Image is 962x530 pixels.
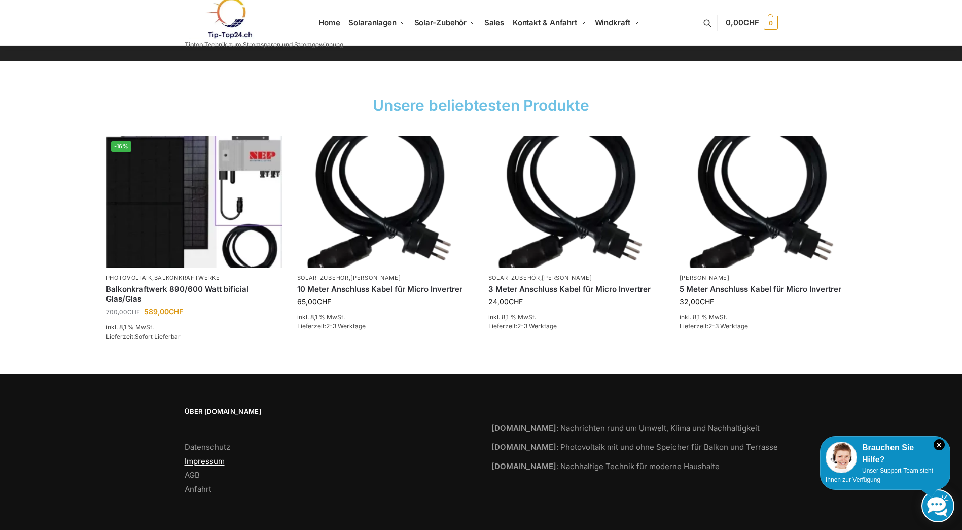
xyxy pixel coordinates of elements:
[488,297,523,306] bdi: 24,00
[764,16,778,30] span: 0
[297,313,473,322] p: inkl. 8,1 % MwSt.
[509,297,523,306] span: CHF
[154,274,220,281] a: Balkonkraftwerke
[517,322,557,330] span: 2-3 Werktage
[826,442,857,473] img: Customer service
[488,313,664,322] p: inkl. 8,1 % MwSt.
[491,442,556,452] strong: [DOMAIN_NAME]
[680,136,856,268] a: Anschlusskabel-3meter
[297,284,473,294] a: 10 Meter Anschluss Kabel für Micro Invertrer
[350,274,401,281] a: [PERSON_NAME]
[680,322,748,330] span: Lieferzeit:
[488,284,664,294] a: 3 Meter Anschluss Kabel für Micro Invertrer
[680,284,856,294] a: 5 Meter Anschluss Kabel für Micro Invertrer
[297,274,349,281] a: Solar-Zubehör
[680,274,730,281] a: [PERSON_NAME]
[542,274,592,281] a: [PERSON_NAME]
[106,333,181,340] span: Lieferzeit:
[297,297,331,306] bdi: 65,00
[680,136,856,268] img: Home 16
[185,407,471,417] span: Über [DOMAIN_NAME]
[488,322,557,330] span: Lieferzeit:
[185,484,211,494] a: Anfahrt
[106,274,152,281] a: Photovoltaik
[484,18,505,27] span: Sales
[680,313,856,322] p: inkl. 8,1 % MwSt.
[491,423,760,433] a: [DOMAIN_NAME]: Nachrichten rund um Umwelt, Klima und Nachhaltigkeit
[491,423,556,433] strong: [DOMAIN_NAME]
[135,333,181,340] span: Sofort Lieferbar
[826,442,945,466] div: Brauchen Sie Hilfe?
[106,323,282,332] p: inkl. 8,1 % MwSt.
[743,18,759,27] span: CHF
[144,307,183,316] bdi: 589,00
[934,439,945,450] i: Schließen
[185,470,200,480] a: AGB
[491,461,720,471] a: [DOMAIN_NAME]: Nachhaltige Technik für moderne Haushalte
[595,18,630,27] span: Windkraft
[488,136,664,268] img: Home 16
[297,274,473,282] p: ,
[106,274,282,282] p: ,
[700,297,714,306] span: CHF
[826,467,933,483] span: Unser Support-Team steht Ihnen zur Verfügung
[297,136,473,268] img: Home 16
[488,136,664,268] a: Anschlusskabel-3meter
[106,136,282,268] a: -16%Bificiales Hochleistungsmodul
[185,456,225,466] a: Impressum
[169,307,183,316] span: CHF
[726,8,777,38] a: 0,00CHF 0
[326,322,366,330] span: 2-3 Werktage
[680,297,714,306] bdi: 32,00
[106,284,282,304] a: Balkonkraftwerk 890/600 Watt bificial Glas/Glas
[348,18,397,27] span: Solaranlagen
[106,308,140,316] bdi: 700,00
[127,308,140,316] span: CHF
[317,297,331,306] span: CHF
[491,461,556,471] strong: [DOMAIN_NAME]
[488,274,540,281] a: Solar-Zubehör
[297,322,366,330] span: Lieferzeit:
[708,322,748,330] span: 2-3 Werktage
[297,136,473,268] a: Anschlusskabel-3meter
[513,18,577,27] span: Kontakt & Anfahrt
[491,442,778,452] a: [DOMAIN_NAME]: Photovoltaik mit und ohne Speicher für Balkon und Terrasse
[106,94,857,116] h2: Unsere beliebtesten Produkte
[488,274,664,282] p: ,
[106,136,282,268] img: Home 15
[185,442,230,452] a: Datenschutz
[414,18,467,27] span: Solar-Zubehör
[185,42,343,48] p: Tiptop Technik zum Stromsparen und Stromgewinnung
[726,18,759,27] span: 0,00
